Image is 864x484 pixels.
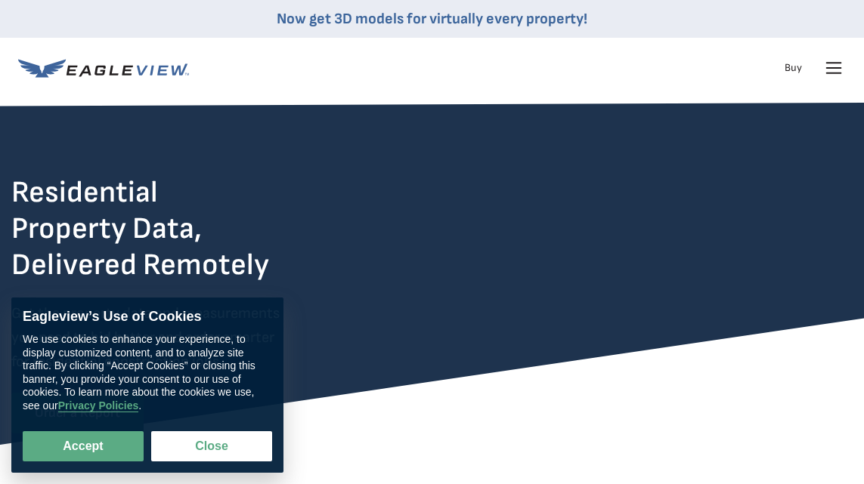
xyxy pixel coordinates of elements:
[785,61,802,75] a: Buy
[23,431,144,461] button: Accept
[23,333,272,412] div: We use cookies to enhance your experience, to display customized content, and to analyze site tra...
[58,399,139,412] a: Privacy Policies
[277,10,587,28] a: Now get 3D models for virtually every property!
[151,431,272,461] button: Close
[23,309,272,325] div: Eagleview’s Use of Cookies
[11,174,269,283] h2: Residential Property Data, Delivered Remotely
